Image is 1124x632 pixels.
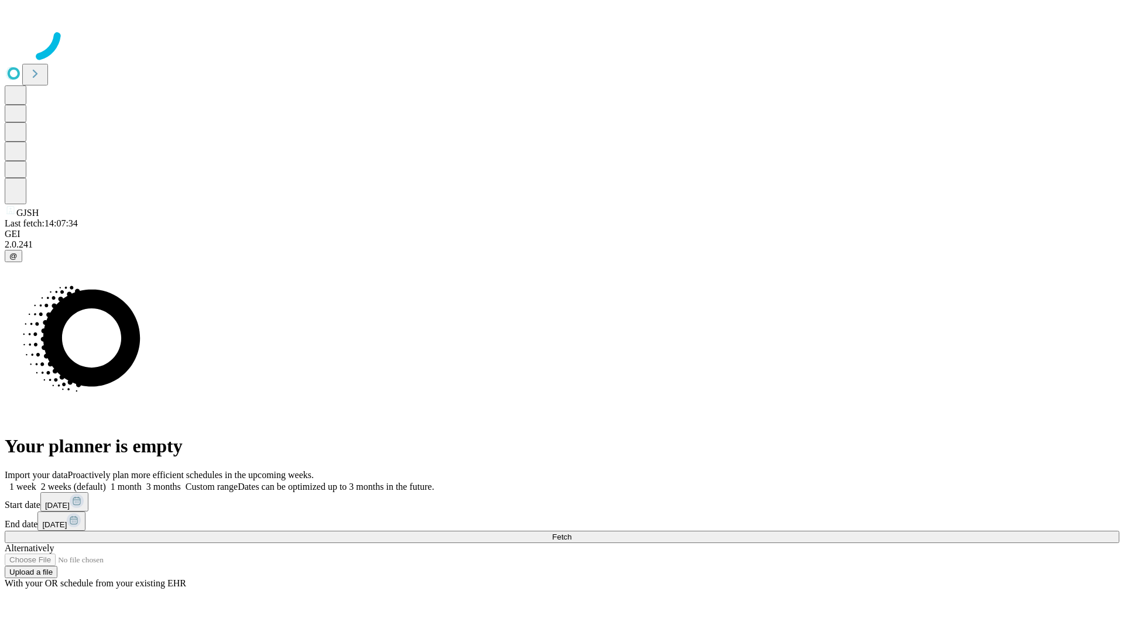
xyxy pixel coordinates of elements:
[186,482,238,492] span: Custom range
[5,250,22,262] button: @
[5,492,1119,511] div: Start date
[37,511,85,531] button: [DATE]
[41,482,106,492] span: 2 weeks (default)
[5,470,68,480] span: Import your data
[5,239,1119,250] div: 2.0.241
[5,218,78,228] span: Last fetch: 14:07:34
[552,533,571,541] span: Fetch
[40,492,88,511] button: [DATE]
[68,470,314,480] span: Proactively plan more efficient schedules in the upcoming weeks.
[5,543,54,553] span: Alternatively
[45,501,70,510] span: [DATE]
[5,578,186,588] span: With your OR schedule from your existing EHR
[5,511,1119,531] div: End date
[9,252,18,260] span: @
[146,482,181,492] span: 3 months
[16,208,39,218] span: GJSH
[9,482,36,492] span: 1 week
[238,482,434,492] span: Dates can be optimized up to 3 months in the future.
[5,566,57,578] button: Upload a file
[5,531,1119,543] button: Fetch
[5,229,1119,239] div: GEI
[5,435,1119,457] h1: Your planner is empty
[42,520,67,529] span: [DATE]
[111,482,142,492] span: 1 month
